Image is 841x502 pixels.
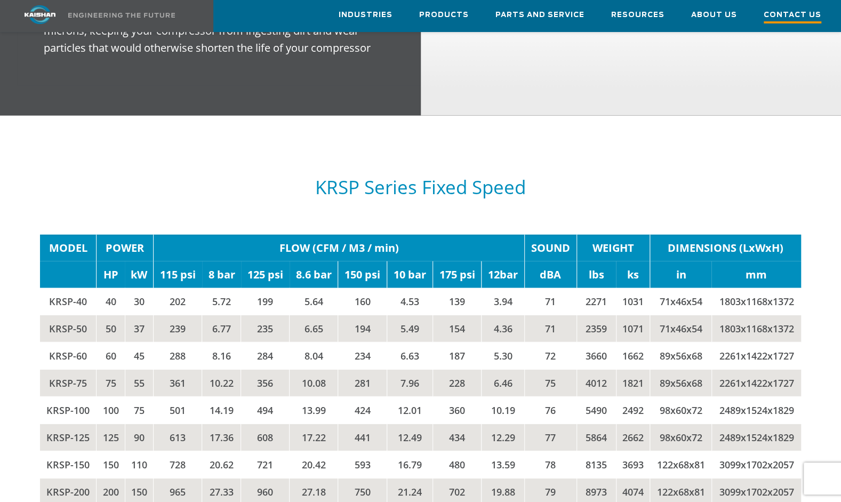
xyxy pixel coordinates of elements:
[154,397,202,424] td: 501
[419,1,469,29] a: Products
[650,370,712,397] td: 89x56x68
[650,261,712,288] td: in
[482,261,524,288] td: 12bar
[241,315,290,342] td: 235
[650,451,712,479] td: 122x68x81
[524,235,576,261] td: SOUND
[387,370,432,397] td: 7.96
[40,288,97,315] td: KRSP-40
[154,370,202,397] td: 361
[524,261,576,288] td: dBA
[616,424,650,451] td: 2662
[202,424,241,451] td: 17.36
[338,451,387,479] td: 593
[387,288,432,315] td: 4.53
[482,424,524,451] td: 12.29
[338,370,387,397] td: 281
[495,1,584,29] a: Parts and Service
[616,288,650,315] td: 1031
[154,424,202,451] td: 613
[154,342,202,370] td: 288
[97,315,125,342] td: 50
[616,397,650,424] td: 2492
[202,397,241,424] td: 14.19
[432,261,482,288] td: 175 psi
[154,288,202,315] td: 202
[616,451,650,479] td: 3693
[691,9,737,21] span: About Us
[154,451,202,479] td: 728
[576,288,616,315] td: 2271
[432,342,482,370] td: 187
[616,315,650,342] td: 1071
[241,424,290,451] td: 608
[339,9,393,21] span: Industries
[764,9,821,23] span: Contact Us
[40,235,97,261] td: MODEL
[290,315,338,342] td: 6.65
[482,370,524,397] td: 6.46
[576,370,616,397] td: 4012
[482,397,524,424] td: 10.19
[524,370,576,397] td: 75
[711,261,800,288] td: mm
[576,342,616,370] td: 3660
[40,315,97,342] td: KRSP-50
[290,288,338,315] td: 5.64
[576,397,616,424] td: 5490
[576,451,616,479] td: 8135
[202,370,241,397] td: 10.22
[125,315,154,342] td: 37
[711,288,800,315] td: 1803x1168x1372
[241,370,290,397] td: 356
[650,397,712,424] td: 98x60x72
[576,261,616,288] td: lbs
[711,315,800,342] td: 1803x1168x1372
[650,342,712,370] td: 89x56x68
[125,261,154,288] td: kW
[524,342,576,370] td: 72
[524,315,576,342] td: 71
[97,424,125,451] td: 125
[338,288,387,315] td: 160
[202,261,241,288] td: 8 bar
[125,397,154,424] td: 75
[241,342,290,370] td: 284
[97,288,125,315] td: 40
[202,342,241,370] td: 8.16
[711,451,800,479] td: 3099x1702x2057
[611,9,664,21] span: Resources
[97,342,125,370] td: 60
[576,235,650,261] td: WEIGHT
[495,9,584,21] span: Parts and Service
[576,315,616,342] td: 2359
[338,315,387,342] td: 194
[650,424,712,451] td: 98x60x72
[154,235,524,261] td: FLOW (CFM / M3 / min)
[290,397,338,424] td: 13.99
[616,342,650,370] td: 1662
[432,315,482,342] td: 154
[432,451,482,479] td: 480
[241,261,290,288] td: 125 psi
[97,370,125,397] td: 75
[154,315,202,342] td: 239
[40,370,97,397] td: KRSP-75
[68,13,175,18] img: Engineering the future
[339,1,393,29] a: Industries
[711,370,800,397] td: 2261x1422x1727
[576,424,616,451] td: 5864
[97,451,125,479] td: 150
[202,451,241,479] td: 20.62
[338,424,387,451] td: 441
[40,451,97,479] td: KRSP-150
[711,397,800,424] td: 2489x1524x1829
[125,424,154,451] td: 90
[387,424,432,451] td: 12.49
[611,1,664,29] a: Resources
[290,261,338,288] td: 8.6 bar
[40,397,97,424] td: KRSP-100
[202,288,241,315] td: 5.72
[40,177,801,197] h5: KRSP Series Fixed Speed
[432,370,482,397] td: 228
